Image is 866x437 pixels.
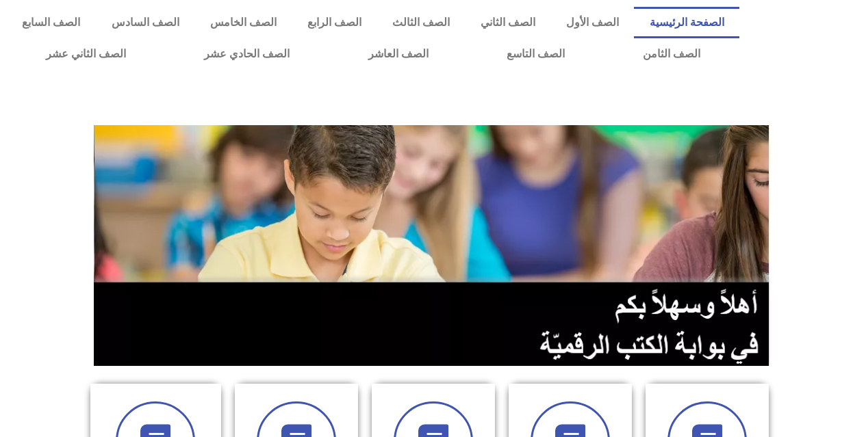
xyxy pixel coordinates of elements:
[96,7,194,38] a: الصف السادس
[7,7,96,38] a: الصف السابع
[329,38,468,70] a: الصف العاشر
[465,7,550,38] a: الصف الثاني
[7,38,165,70] a: الصف الثاني عشر
[165,38,329,70] a: الصف الحادي عشر
[292,7,377,38] a: الصف الرابع
[468,38,604,70] a: الصف التاسع
[634,7,739,38] a: الصفحة الرئيسية
[604,38,739,70] a: الصف الثامن
[550,7,634,38] a: الصف الأول
[194,7,292,38] a: الصف الخامس
[377,7,465,38] a: الصف الثالث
